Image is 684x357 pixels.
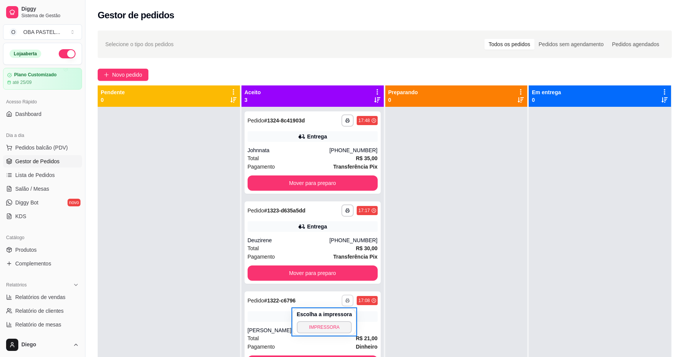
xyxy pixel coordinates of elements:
strong: # 1323-d635a5dd [264,207,305,214]
strong: R$ 21,00 [356,335,378,341]
div: Catálogo [3,232,82,244]
span: Pagamento [248,162,275,171]
span: O [10,28,17,36]
strong: Dinheiro [356,344,378,350]
button: Mover para preparo [248,175,378,191]
p: 3 [245,96,261,104]
button: Mover para preparo [248,265,378,281]
span: Pedido [248,117,264,124]
span: Total [248,154,259,162]
div: Entrega [307,133,327,140]
span: Selecione o tipo dos pedidos [105,40,174,48]
p: Aceito [245,88,261,96]
div: Johnnata [248,146,330,154]
h4: Escolha a impressora [297,310,352,318]
div: Acesso Rápido [3,96,82,108]
span: Novo pedido [112,71,142,79]
div: Pedidos sem agendamento [534,39,608,50]
span: Pedido [248,207,264,214]
div: [PHONE_NUMBER] [329,236,377,244]
span: Pagamento [248,252,275,261]
button: IMPRESSORA [297,321,352,333]
div: 17:08 [358,297,370,304]
strong: Transferência Pix [333,164,378,170]
span: Diggy Bot [15,199,39,206]
p: 0 [532,96,561,104]
button: Select a team [3,24,82,40]
span: Lista de Pedidos [15,171,55,179]
p: 0 [388,96,418,104]
p: Em entrega [532,88,561,96]
span: Pedido [248,297,264,304]
span: Gestor de Pedidos [15,158,60,165]
div: [PHONE_NUMBER] [329,146,377,154]
div: 17:48 [358,117,370,124]
div: Deuzirene [248,236,330,244]
div: 17:17 [358,207,370,214]
button: Alterar Status [59,49,76,58]
div: [PERSON_NAME] [248,326,378,334]
span: Relatórios [6,282,27,288]
span: Pagamento [248,343,275,351]
span: Diego [21,341,70,348]
span: Salão / Mesas [15,185,49,193]
div: Dia a dia [3,129,82,142]
span: Diggy [21,6,79,13]
span: Sistema de Gestão [21,13,79,19]
strong: R$ 30,00 [356,245,378,251]
span: Relatório de mesas [15,321,61,328]
span: Pedidos balcão (PDV) [15,144,68,151]
div: Loja aberta [10,50,41,58]
p: 0 [101,96,125,104]
article: Plano Customizado [14,72,56,78]
span: plus [104,72,109,77]
p: Pendente [101,88,125,96]
span: KDS [15,212,26,220]
span: Total [248,244,259,252]
strong: Transferência Pix [333,254,378,260]
span: Total [248,334,259,343]
span: Relatório de clientes [15,307,64,315]
article: até 25/09 [13,79,32,85]
strong: # 1322-c6796 [264,297,296,304]
h2: Gestor de pedidos [98,9,174,21]
span: Complementos [15,260,51,267]
span: Relatórios de vendas [15,293,66,301]
span: Dashboard [15,110,42,118]
p: Preparando [388,88,418,96]
div: Todos os pedidos [484,39,534,50]
strong: R$ 35,00 [356,155,378,161]
div: Entrega [307,223,327,230]
strong: # 1324-8c41903d [264,117,305,124]
div: Pedidos agendados [608,39,663,50]
div: OBA PASTEL ... [23,28,60,36]
span: Produtos [15,246,37,254]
